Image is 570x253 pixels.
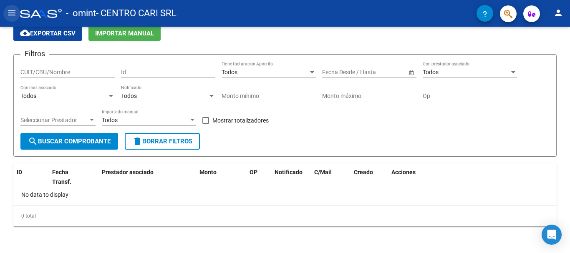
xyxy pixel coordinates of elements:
[542,225,562,245] div: Open Intercom Messenger
[95,30,154,37] span: Importar Manual
[20,48,49,60] h3: Filtros
[199,169,217,175] span: Monto
[553,8,563,18] mat-icon: person
[250,169,257,175] span: OP
[20,93,36,99] span: Todos
[13,163,49,191] datatable-header-cell: ID
[246,163,271,191] datatable-header-cell: OP
[423,69,439,75] span: Todos
[96,4,177,23] span: - CENTRO CARI SRL
[271,163,311,191] datatable-header-cell: Notificado
[388,163,463,191] datatable-header-cell: Acciones
[13,25,82,41] button: Exportar CSV
[13,184,463,205] div: No data to display
[125,133,200,150] button: Borrar Filtros
[20,133,118,150] button: Buscar Comprobante
[49,163,86,191] datatable-header-cell: Fecha Transf.
[222,69,237,75] span: Todos
[132,138,192,145] span: Borrar Filtros
[355,69,396,76] input: End date
[391,169,416,175] span: Acciones
[20,30,76,37] span: Exportar CSV
[311,163,351,191] datatable-header-cell: C/Mail
[407,68,416,77] button: Open calendar
[52,169,71,185] span: Fecha Transf.
[20,117,88,124] span: Seleccionar Prestador
[121,93,137,99] span: Todos
[322,69,348,76] input: Start date
[66,4,96,23] span: - omint
[196,163,246,191] datatable-header-cell: Monto
[20,28,30,38] mat-icon: cloud_download
[212,115,269,125] span: Mostrar totalizadores
[28,138,111,145] span: Buscar Comprobante
[275,169,303,175] span: Notificado
[98,163,196,191] datatable-header-cell: Prestador asociado
[354,169,373,175] span: Creado
[17,169,22,175] span: ID
[88,25,161,41] button: Importar Manual
[102,169,154,175] span: Prestador asociado
[7,8,17,18] mat-icon: menu
[28,136,38,146] mat-icon: search
[351,163,388,191] datatable-header-cell: Creado
[13,205,557,226] div: 0 total
[102,117,118,123] span: Todos
[132,136,142,146] mat-icon: delete
[314,169,332,175] span: C/Mail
